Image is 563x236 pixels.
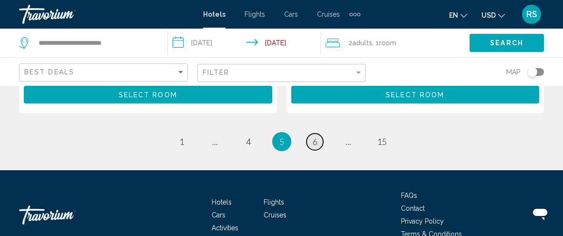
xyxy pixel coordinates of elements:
[401,192,417,199] a: FAQs
[24,88,272,99] a: Select Room
[24,68,74,76] span: Best Deals
[19,132,544,151] ul: Pagination
[212,198,232,206] a: Hotels
[212,211,225,219] a: Cars
[197,63,366,83] button: Filter
[352,39,372,47] span: Adults
[246,136,251,147] span: 4
[291,86,540,103] button: Select Room
[521,68,544,76] button: Toggle map
[346,136,351,147] span: ...
[279,136,284,147] span: 5
[291,88,540,99] a: Select Room
[372,36,396,50] span: , 1
[506,65,521,79] span: Map
[203,69,230,76] span: Filter
[264,198,284,206] a: Flights
[449,8,467,22] button: Change language
[386,91,444,99] span: Select Room
[19,201,114,229] a: Travorium
[379,39,396,47] span: Room
[284,10,298,18] a: Cars
[449,11,458,19] span: en
[24,69,185,77] mat-select: Sort by
[377,136,387,147] span: 15
[168,29,321,57] button: Check-in date: Nov 24, 2025 Check-out date: Nov 30, 2025
[481,8,505,22] button: Change currency
[525,198,555,228] iframe: Button to launch messaging window
[401,217,444,225] a: Privacy Policy
[321,29,470,57] button: Travelers: 2 adults, 0 children
[212,136,218,147] span: ...
[245,10,265,18] a: Flights
[203,10,225,18] a: Hotels
[348,36,372,50] span: 2
[19,5,194,24] a: Travorium
[490,40,523,47] span: Search
[313,136,317,147] span: 6
[401,205,425,212] a: Contact
[119,91,177,99] span: Select Room
[519,4,544,24] button: User Menu
[526,10,537,19] span: RS
[349,7,360,22] button: Extra navigation items
[212,224,238,232] a: Activities
[317,10,340,18] a: Cruises
[264,211,287,219] a: Cruises
[24,86,272,103] button: Select Room
[179,136,184,147] span: 1
[481,11,496,19] span: USD
[470,34,544,51] button: Search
